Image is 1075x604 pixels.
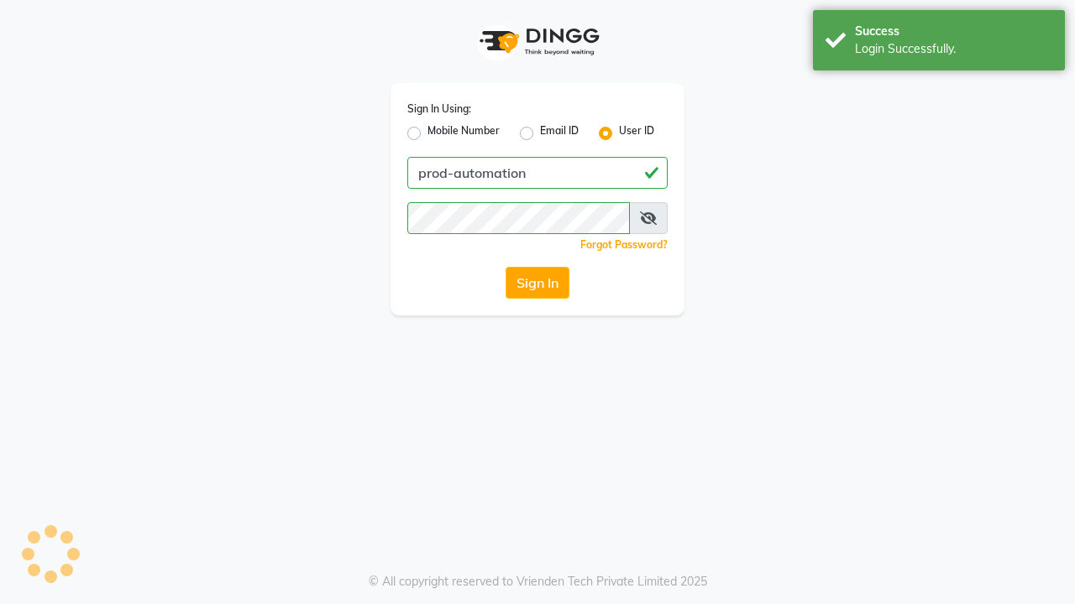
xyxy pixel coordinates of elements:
[580,238,668,251] a: Forgot Password?
[470,17,605,66] img: logo1.svg
[407,157,668,189] input: Username
[855,23,1052,40] div: Success
[407,202,630,234] input: Username
[506,267,569,299] button: Sign In
[540,123,579,143] label: Email ID
[855,40,1052,58] div: Login Successfully.
[427,123,500,143] label: Mobile Number
[619,123,654,143] label: User ID
[407,102,471,117] label: Sign In Using:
